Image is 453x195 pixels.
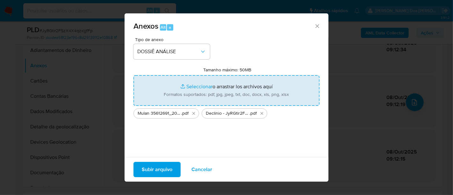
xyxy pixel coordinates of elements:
[190,110,198,117] button: Eliminar Mulan 35612691_2025_09_30_13_20_09 - Resumen TX.pdf
[191,162,212,177] span: Cancelar
[133,106,320,119] ul: Archivos seleccionados
[204,67,252,73] label: Tamanho máximo: 50MB
[161,24,166,30] span: Alt
[133,162,181,177] button: Subir arquivo
[183,162,220,177] button: Cancelar
[206,110,249,117] span: Declinio - JyRGtir2FSzX4X4qzxljjfFp - CPF 17367630830 - [PERSON_NAME] (1)
[142,162,172,177] span: Subir arquivo
[258,110,266,117] button: Eliminar Declinio - JyRGtir2FSzX4X4qzxljjfFp - CPF 17367630830 - RICARDO CALEFE (1).pdf
[133,44,210,59] button: DOSSIÊ ANÁLISE
[181,110,189,117] span: .pdf
[133,20,158,32] span: Anexos
[314,23,320,29] button: Cerrar
[249,110,257,117] span: .pdf
[135,37,212,42] span: Tipo de anexo
[169,24,171,30] span: a
[138,110,181,117] span: Mulan 35612691_2025_09_30_13_20_09 - Resumen [GEOGRAPHIC_DATA]
[137,48,200,55] span: DOSSIÊ ANÁLISE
